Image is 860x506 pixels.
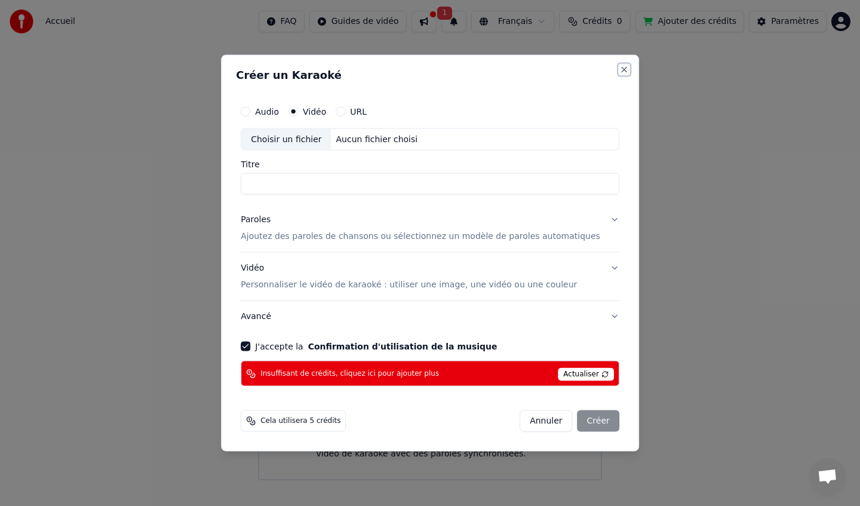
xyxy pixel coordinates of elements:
[241,301,619,332] button: Avancé
[241,231,600,243] p: Ajoutez des paroles de chansons ou sélectionnez un modèle de paroles automatiques
[558,368,614,381] span: Actualiser
[236,69,624,80] h2: Créer un Karaoké
[255,107,279,115] label: Audio
[241,128,331,150] div: Choisir un fichier
[350,107,367,115] label: URL
[241,253,619,300] button: VidéoPersonnaliser le vidéo de karaoké : utiliser une image, une vidéo ou une couleur
[241,262,577,291] div: Vidéo
[241,160,619,168] label: Titre
[260,416,340,426] span: Cela utilisera 5 crédits
[241,214,271,226] div: Paroles
[260,369,439,378] span: Insuffisant de crédits, cliquez ici pour ajouter plus
[308,342,497,351] button: J'accepte la
[241,279,577,291] p: Personnaliser le vidéo de karaoké : utiliser une image, une vidéo ou une couleur
[241,204,619,252] button: ParolesAjoutez des paroles de chansons ou sélectionnez un modèle de paroles automatiques
[520,410,572,432] button: Annuler
[331,133,423,145] div: Aucun fichier choisi
[303,107,326,115] label: Vidéo
[255,342,497,351] label: J'accepte la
